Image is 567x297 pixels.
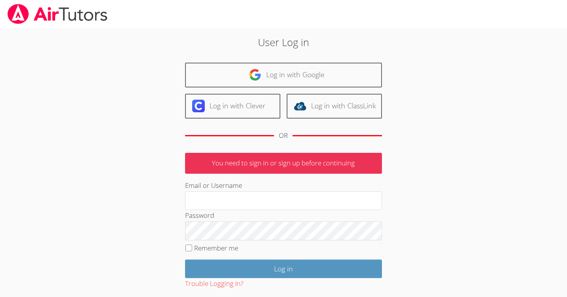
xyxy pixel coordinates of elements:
label: Password [185,211,214,220]
a: Log in with Google [185,63,382,87]
div: OR [279,130,288,141]
label: Email or Username [185,181,242,190]
a: Log in with ClassLink [287,94,382,119]
h2: User Log in [130,35,437,50]
label: Remember me [194,243,238,252]
button: Trouble Logging In? [185,278,243,290]
img: google-logo-50288ca7cdecda66e5e0955fdab243c47b7ad437acaf1139b6f446037453330a.svg [249,69,261,81]
p: You need to sign in or sign up before continuing [185,153,382,174]
img: classlink-logo-d6bb404cc1216ec64c9a2012d9dc4662098be43eaf13dc465df04b49fa7ab582.svg [294,100,306,112]
input: Log in [185,260,382,278]
img: airtutors_banner-c4298cdbf04f3fff15de1276eac7730deb9818008684d7c2e4769d2f7ddbe033.png [7,4,108,24]
a: Log in with Clever [185,94,280,119]
img: clever-logo-6eab21bc6e7a338710f1a6ff85c0baf02591cd810cc4098c63d3a4b26e2feb20.svg [192,100,205,112]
